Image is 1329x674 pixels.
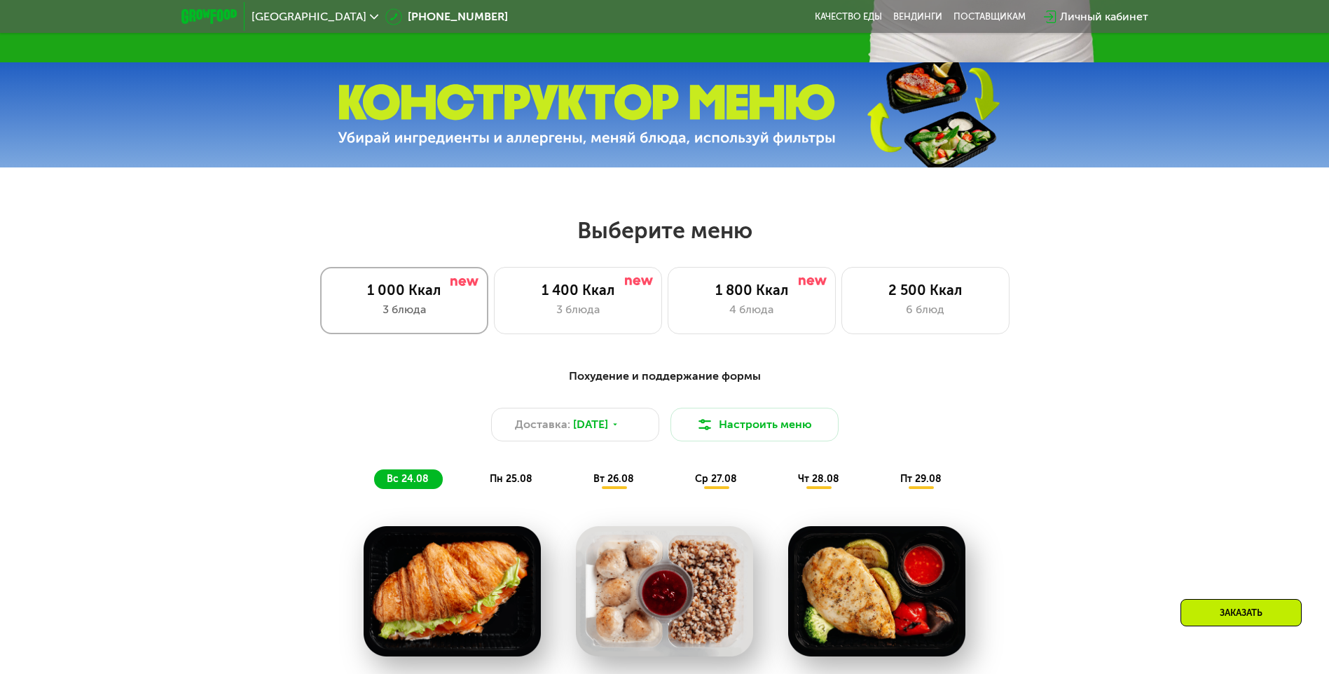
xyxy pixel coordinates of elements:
span: пн 25.08 [490,473,532,485]
span: вс 24.08 [387,473,429,485]
div: Заказать [1180,599,1302,626]
div: 1 000 Ккал [335,282,474,298]
div: Личный кабинет [1060,8,1148,25]
a: [PHONE_NUMBER] [385,8,508,25]
span: Доставка: [515,416,570,433]
a: Вендинги [893,11,942,22]
span: вт 26.08 [593,473,634,485]
h2: Выберите меню [45,216,1284,245]
div: Похудение и поддержание формы [250,368,1080,385]
span: [DATE] [573,416,608,433]
span: чт 28.08 [798,473,839,485]
div: 6 блюд [856,301,995,318]
span: пт 29.08 [900,473,942,485]
div: поставщикам [953,11,1026,22]
div: 4 блюда [682,301,821,318]
div: 3 блюда [509,301,647,318]
span: ср 27.08 [695,473,737,485]
div: 3 блюда [335,301,474,318]
span: [GEOGRAPHIC_DATA] [252,11,366,22]
button: Настроить меню [670,408,839,441]
div: 1 800 Ккал [682,282,821,298]
a: Качество еды [815,11,882,22]
div: 1 400 Ккал [509,282,647,298]
div: 2 500 Ккал [856,282,995,298]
